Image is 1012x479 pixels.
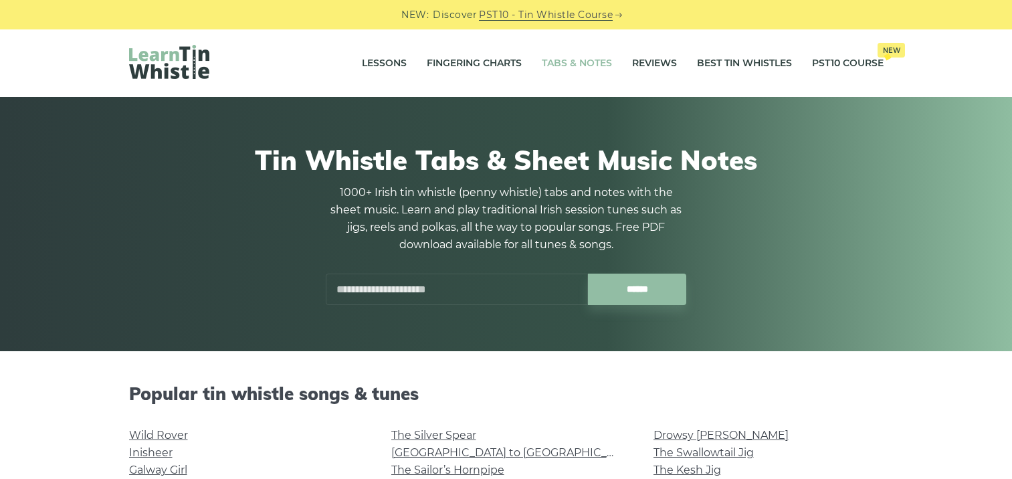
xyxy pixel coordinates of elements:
[812,47,884,80] a: PST10 CourseNew
[362,47,407,80] a: Lessons
[129,45,209,79] img: LearnTinWhistle.com
[653,464,721,476] a: The Kesh Jig
[878,43,905,58] span: New
[653,446,754,459] a: The Swallowtail Jig
[129,464,187,476] a: Galway Girl
[542,47,612,80] a: Tabs & Notes
[391,446,638,459] a: [GEOGRAPHIC_DATA] to [GEOGRAPHIC_DATA]
[129,446,173,459] a: Inisheer
[697,47,792,80] a: Best Tin Whistles
[129,429,188,442] a: Wild Rover
[653,429,789,442] a: Drowsy [PERSON_NAME]
[427,47,522,80] a: Fingering Charts
[129,383,884,404] h2: Popular tin whistle songs & tunes
[391,464,504,476] a: The Sailor’s Hornpipe
[632,47,677,80] a: Reviews
[326,184,687,254] p: 1000+ Irish tin whistle (penny whistle) tabs and notes with the sheet music. Learn and play tradi...
[391,429,476,442] a: The Silver Spear
[129,144,884,176] h1: Tin Whistle Tabs & Sheet Music Notes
